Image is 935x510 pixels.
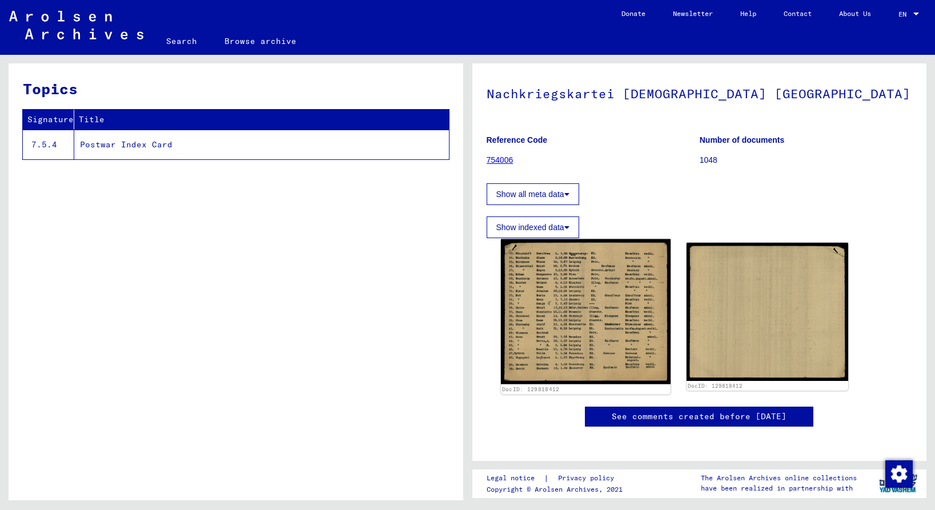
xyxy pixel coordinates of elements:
div: | [487,472,628,484]
span: EN [898,10,911,18]
img: 002.jpg [687,243,848,381]
a: Search [153,27,211,55]
h1: Nachkriegskartei [DEMOGRAPHIC_DATA] [GEOGRAPHIC_DATA] [487,67,913,118]
b: Number of documents [700,135,785,144]
a: DocID: 129818412 [501,386,559,393]
p: Copyright © Arolsen Archives, 2021 [487,484,628,495]
td: Postwar Index Card [74,130,449,159]
a: 754006 [487,155,513,164]
img: yv_logo.png [877,469,920,497]
th: Title [74,110,449,130]
a: DocID: 129818412 [688,383,743,389]
button: Show all meta data [487,183,579,205]
h3: Topics [23,78,448,100]
div: Change consent [885,460,912,487]
img: 001.jpg [500,239,670,384]
a: Browse archive [211,27,310,55]
b: Reference Code [487,135,548,144]
button: Show indexed data [487,216,579,238]
img: Arolsen_neg.svg [9,11,143,39]
a: Privacy policy [549,472,628,484]
td: 7.5.4 [23,130,74,159]
th: Signature [23,110,74,130]
a: Legal notice [487,472,544,484]
p: 1048 [700,154,912,166]
img: Change consent [885,460,913,488]
p: The Arolsen Archives online collections [701,473,857,483]
p: have been realized in partnership with [701,483,857,493]
a: See comments created before [DATE] [612,411,786,423]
